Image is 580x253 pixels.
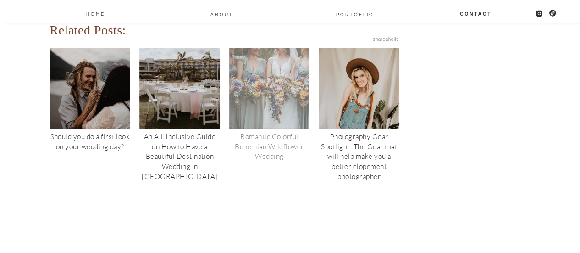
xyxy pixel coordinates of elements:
a: An All-Inclusive Guide on How to Have a Beautiful Destination Wedding in Mexico [139,48,220,181]
div: An All-Inclusive Guide on How to Have a Beautiful Destination Wedding in [GEOGRAPHIC_DATA] [139,132,220,181]
span: shareaholic [373,35,399,43]
a: Website Tools by Shareaholic [373,37,399,42]
div: Related Posts: [50,19,400,41]
a: Photography Gear Spotlight: The Gear that will help make you a better elopement photographer [319,48,399,181]
a: Romantic Colorful Bohemian Wildflower Wedding [229,48,310,162]
a: Contact [459,10,492,17]
div: Romantic Colorful Bohemian Wildflower Wedding [229,132,310,162]
a: About [210,10,234,17]
div: Should you do a first look on your wedding day? [50,132,131,152]
a: Home [86,10,106,17]
a: PORTOFLIO [332,10,378,17]
div: Photography Gear Spotlight: The Gear that will help make you a better elopement photographer [319,132,399,181]
a: Should you do a first look on your wedding day? [50,48,131,152]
